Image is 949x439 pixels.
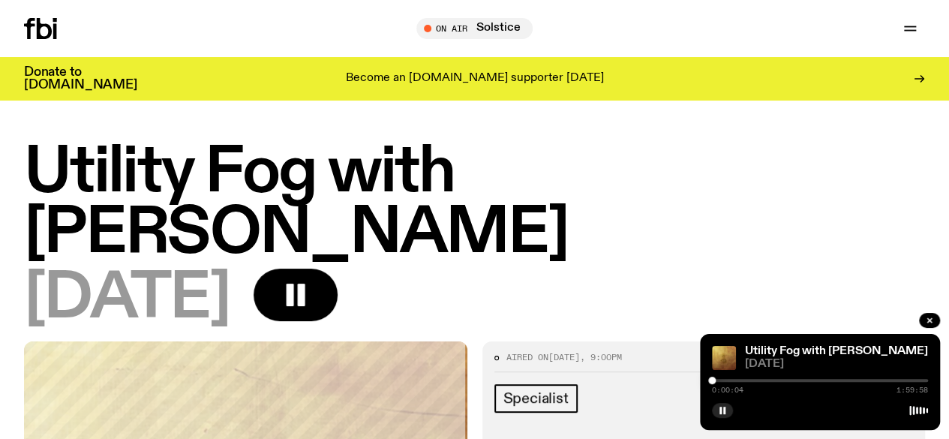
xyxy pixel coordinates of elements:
h3: Donate to [DOMAIN_NAME] [24,66,137,92]
img: Cover for EYDN's single "Gold" [712,346,736,370]
span: 1:59:58 [896,386,928,394]
a: Utility Fog with [PERSON_NAME] [745,345,928,357]
span: [DATE] [24,269,230,329]
h1: Utility Fog with [PERSON_NAME] [24,143,925,264]
span: Aired on [506,351,548,363]
p: Become an [DOMAIN_NAME] supporter [DATE] [346,72,604,86]
span: Specialist [503,390,569,407]
span: 0:00:04 [712,386,743,394]
span: [DATE] [745,359,928,370]
button: On AirSolstice [416,18,533,39]
span: [DATE] [548,351,580,363]
a: Specialist [494,384,578,413]
span: , 9:00pm [580,351,622,363]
